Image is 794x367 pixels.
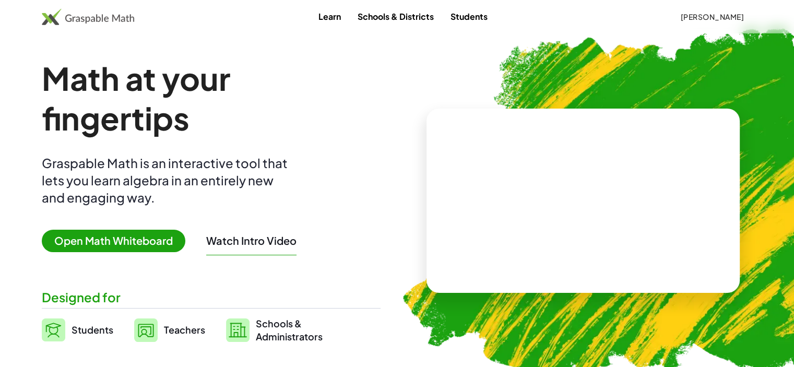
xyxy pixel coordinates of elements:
a: Open Math Whiteboard [42,236,194,247]
a: Teachers [134,317,205,343]
a: Students [42,317,113,343]
span: Teachers [164,324,205,336]
span: Schools & Administrators [256,317,323,343]
a: Schools & Districts [349,7,442,26]
video: What is this? This is dynamic math notation. Dynamic math notation plays a central role in how Gr... [505,162,661,240]
span: [PERSON_NAME] [680,12,744,21]
a: Learn [310,7,349,26]
a: Students [442,7,496,26]
img: svg%3e [134,318,158,342]
div: Graspable Math is an interactive tool that lets you learn algebra in an entirely new and engaging... [42,155,292,206]
span: Open Math Whiteboard [42,230,185,252]
h1: Math at your fingertips [42,58,374,138]
button: [PERSON_NAME] [672,7,752,26]
span: Students [72,324,113,336]
button: Watch Intro Video [206,234,297,247]
img: svg%3e [42,318,65,341]
a: Schools &Administrators [226,317,323,343]
img: svg%3e [226,318,250,342]
div: Designed for [42,289,381,306]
